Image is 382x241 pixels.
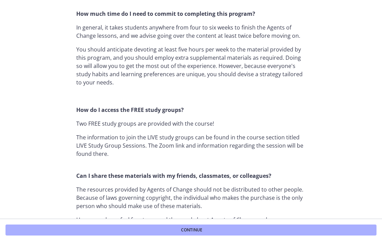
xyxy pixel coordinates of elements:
strong: How much time do I need to commit to completing this program? [76,10,255,18]
div: Playbar [30,117,213,129]
strong: How do I access the FREE study groups? [76,106,184,114]
span: Continue [181,227,202,233]
p: However, please feel free to spread the word about Agents of Change and encourage others to check... [76,216,306,232]
p: The resources provided by Agents of Change should not be distributed to other people. Because of ... [76,185,306,210]
strong: Can I share these materials with my friends, classmates, or colleagues? [76,172,271,180]
p: You should anticipate devoting at least five hours per week to the material provided by this prog... [76,45,306,87]
p: The information to join the LIVE study groups can be found in the course section titled LIVE Stud... [76,133,306,166]
p: In general, it takes students anywhere from four to six weeks to finish the Agents of Change less... [76,23,306,40]
button: Show settings menu [216,117,229,129]
button: Play Video: c1o6hcmjueu5qasqsu00.mp4 [93,45,136,72]
button: Continue [5,225,377,236]
p: Two FREE study groups are provided with the course! [76,119,306,128]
